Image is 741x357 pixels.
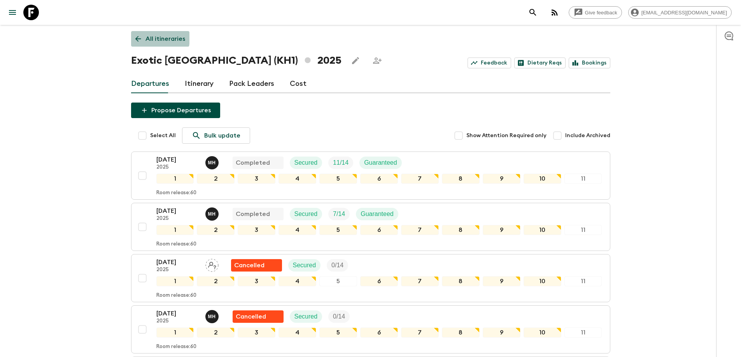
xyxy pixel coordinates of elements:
[401,225,439,235] div: 7
[131,203,610,251] button: [DATE]2025Mr. Heng Pringratana (Prefer name : James)CompletedSecuredTrip FillGuaranteed1234567891...
[238,276,275,286] div: 3
[197,225,235,235] div: 2
[205,210,220,216] span: Mr. Heng Pringratana (Prefer name : James)
[442,276,480,286] div: 8
[360,174,398,184] div: 6
[156,344,196,350] p: Room release: 60
[401,276,439,286] div: 7
[442,174,480,184] div: 8
[156,174,194,184] div: 1
[525,5,541,20] button: search adventures
[156,318,199,324] p: 2025
[360,225,398,235] div: 6
[333,158,349,167] p: 11 / 14
[156,216,199,222] p: 2025
[205,310,220,323] button: MH
[348,53,363,68] button: Edit this itinerary
[131,305,610,354] button: [DATE]2025Mr. Heng Pringratana (Prefer name : James)Flash Pack cancellationSecuredTrip Fill123456...
[131,254,610,302] button: [DATE]2025Assign pack leaderFlash Pack cancellationSecuredTrip Fill1234567891011Room release:60
[156,225,194,235] div: 1
[564,174,602,184] div: 11
[156,267,199,273] p: 2025
[231,259,282,272] div: Flash Pack cancellation
[294,209,318,219] p: Secured
[328,157,353,169] div: Trip Fill
[483,276,520,286] div: 9
[156,258,199,267] p: [DATE]
[279,327,316,338] div: 4
[319,174,357,184] div: 5
[483,327,520,338] div: 9
[131,53,342,68] h1: Exotic [GEOGRAPHIC_DATA] (KH1) 2025
[156,309,199,318] p: [DATE]
[333,209,345,219] p: 7 / 14
[483,174,520,184] div: 9
[581,10,622,16] span: Give feedback
[637,10,731,16] span: [EMAIL_ADDRESS][DOMAIN_NAME]
[150,132,176,139] span: Select All
[156,241,196,247] p: Room release: 60
[290,157,322,169] div: Secured
[524,327,561,338] div: 10
[468,57,511,68] a: Feedback
[238,225,275,235] div: 3
[294,158,318,167] p: Secured
[156,327,194,338] div: 1
[290,208,322,220] div: Secured
[156,276,194,286] div: 1
[331,261,343,270] p: 0 / 14
[205,261,219,267] span: Assign pack leader
[514,57,566,68] a: Dietary Reqs
[564,276,602,286] div: 11
[131,31,189,47] a: All itineraries
[229,75,274,93] a: Pack Leaders
[564,327,602,338] div: 11
[279,225,316,235] div: 4
[288,259,321,272] div: Secured
[293,261,316,270] p: Secured
[319,225,357,235] div: 5
[361,209,394,219] p: Guaranteed
[524,174,561,184] div: 10
[328,310,350,323] div: Trip Fill
[401,174,439,184] div: 7
[156,164,199,171] p: 2025
[564,225,602,235] div: 11
[205,158,220,165] span: Mr. Heng Pringratana (Prefer name : James)
[156,190,196,196] p: Room release: 60
[185,75,214,93] a: Itinerary
[294,312,318,321] p: Secured
[290,75,307,93] a: Cost
[442,327,480,338] div: 8
[236,209,270,219] p: Completed
[156,155,199,164] p: [DATE]
[156,293,196,299] p: Room release: 60
[131,75,169,93] a: Departures
[328,208,350,220] div: Trip Fill
[483,225,520,235] div: 9
[360,327,398,338] div: 6
[279,276,316,286] div: 4
[364,158,397,167] p: Guaranteed
[401,327,439,338] div: 7
[182,127,250,144] a: Bulk update
[197,327,235,338] div: 2
[290,310,322,323] div: Secured
[569,6,622,19] a: Give feedback
[208,313,216,320] p: M H
[234,261,265,270] p: Cancelled
[236,158,270,167] p: Completed
[197,174,235,184] div: 2
[333,312,345,321] p: 0 / 14
[565,132,610,139] span: Include Archived
[238,174,275,184] div: 3
[360,276,398,286] div: 6
[236,312,266,321] p: Cancelled
[569,57,610,68] a: Bookings
[327,259,348,272] div: Trip Fill
[319,276,357,286] div: 5
[442,225,480,235] div: 8
[156,206,199,216] p: [DATE]
[370,53,385,68] span: Share this itinerary
[131,103,220,118] button: Propose Departures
